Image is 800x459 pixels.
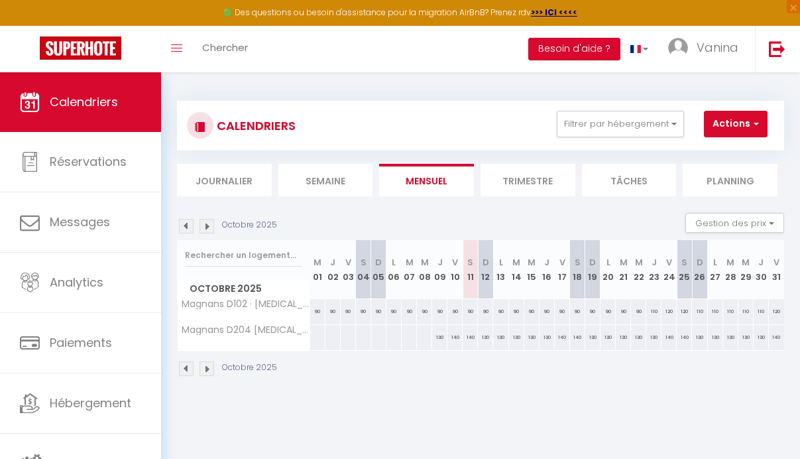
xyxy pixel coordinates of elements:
abbr: J [544,256,549,269]
button: Actions [704,111,768,137]
span: Magnans D102 · [MEDICAL_DATA] Terrasse Piscine Sauna Spa Jausiers Magnans [180,299,312,309]
span: Paiements [50,334,112,351]
div: 110 [692,299,707,324]
div: 90 [417,299,432,324]
th: 06 [386,240,402,299]
div: 120 [769,299,784,324]
abbr: L [713,256,717,269]
div: 130 [540,325,555,350]
th: 16 [540,240,555,299]
div: 110 [646,299,661,324]
th: 05 [371,240,386,299]
abbr: M [620,256,628,269]
a: >>> ICI <<<< [531,7,577,18]
button: Filtrer par hébergement [557,111,684,137]
div: 130 [524,325,540,350]
div: 90 [478,299,493,324]
abbr: D [375,256,382,269]
div: 90 [540,299,555,324]
th: 12 [478,240,493,299]
abbr: L [392,256,396,269]
div: 90 [341,299,356,324]
div: 130 [646,325,661,350]
p: Octobre 2025 [222,361,277,374]
div: 130 [432,325,447,350]
div: 110 [754,299,769,324]
div: 140 [447,325,463,350]
span: Réservations [50,153,127,170]
th: 19 [585,240,600,299]
abbr: S [575,256,581,269]
th: 24 [661,240,677,299]
th: 17 [555,240,570,299]
th: 04 [356,240,371,299]
div: 90 [555,299,570,324]
div: 140 [769,325,784,350]
th: 30 [754,240,769,299]
th: 13 [493,240,508,299]
th: 09 [432,240,447,299]
div: 90 [463,299,478,324]
th: 02 [325,240,341,299]
div: 130 [738,325,754,350]
img: ... [668,38,688,58]
th: 08 [417,240,432,299]
div: 120 [677,299,692,324]
abbr: J [437,256,443,269]
th: 31 [769,240,784,299]
abbr: M [406,256,414,269]
div: 90 [585,299,600,324]
span: Hébergement [50,395,131,411]
th: 20 [600,240,616,299]
th: 26 [692,240,707,299]
div: 140 [570,325,585,350]
abbr: D [697,256,703,269]
th: 21 [616,240,631,299]
th: 14 [509,240,524,299]
abbr: M [726,256,734,269]
abbr: D [483,256,489,269]
th: 28 [723,240,738,299]
div: 90 [631,299,646,324]
div: 140 [677,325,692,350]
div: 130 [708,325,723,350]
abbr: J [652,256,657,269]
th: 01 [310,240,325,299]
div: 120 [661,299,677,324]
div: 130 [754,325,769,350]
div: 90 [356,299,371,324]
abbr: M [314,256,321,269]
span: Calendriers [50,94,118,110]
a: Chercher [192,26,258,72]
div: 90 [600,299,616,324]
span: Messages [50,214,110,230]
abbr: V [345,256,351,269]
abbr: S [467,256,473,269]
li: Mensuel [379,164,474,196]
div: 140 [463,325,478,350]
div: 130 [723,325,738,350]
li: Trimestre [481,164,575,196]
div: 130 [493,325,508,350]
abbr: V [773,256,779,269]
li: Journalier [177,164,272,196]
th: 18 [570,240,585,299]
th: 07 [402,240,417,299]
div: 130 [692,325,707,350]
abbr: M [421,256,429,269]
span: Magnans D204 [MEDICAL_DATA] Duplex Terrasse Piscine Sauna Jausiers Magnan [180,325,312,335]
button: Gestion des prix [685,213,784,233]
div: 130 [478,325,493,350]
div: 110 [723,299,738,324]
th: 25 [677,240,692,299]
th: 23 [646,240,661,299]
th: 11 [463,240,478,299]
abbr: D [589,256,596,269]
div: 140 [555,325,570,350]
input: Rechercher un logement... [185,243,302,267]
abbr: J [758,256,764,269]
li: Tâches [582,164,677,196]
div: 90 [402,299,417,324]
abbr: M [635,256,643,269]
